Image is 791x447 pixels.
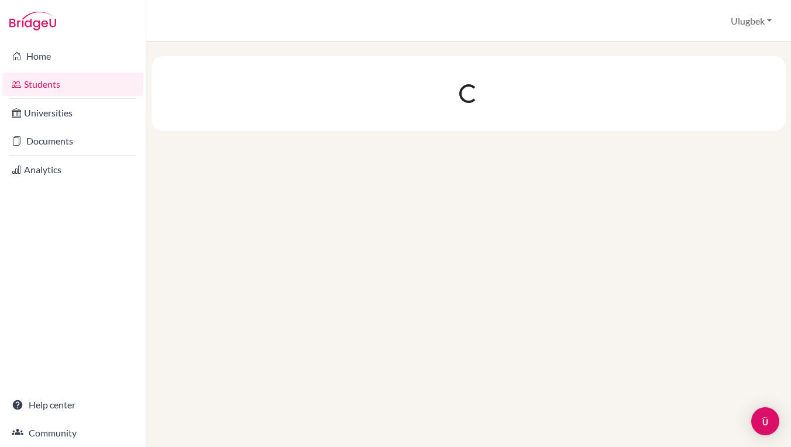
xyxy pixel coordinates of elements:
[2,158,143,181] a: Analytics
[9,12,56,30] img: Bridge-U
[2,73,143,96] a: Students
[2,101,143,125] a: Universities
[2,44,143,68] a: Home
[2,129,143,153] a: Documents
[2,393,143,417] a: Help center
[2,421,143,445] a: Community
[725,10,777,32] button: Ulugbek
[751,407,779,435] div: Open Intercom Messenger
